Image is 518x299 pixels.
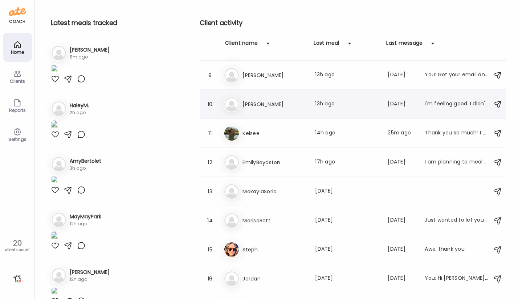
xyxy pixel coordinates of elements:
div: 13h ago [315,71,379,80]
img: bg-avatar-default.svg [52,213,66,227]
div: 12h ago [70,221,101,227]
img: bg-avatar-default.svg [52,268,66,283]
div: Reports [4,108,30,113]
div: 8m ago [70,54,110,60]
h3: Steph [242,245,306,254]
h2: Client activity [200,17,506,28]
div: [DATE] [388,274,416,283]
img: avatars%2Fao27S4JzfGeT91DxyLlQHNwuQjE3 [224,126,239,141]
div: 12h ago [70,276,110,283]
img: bg-avatar-default.svg [52,157,66,171]
div: Home [4,50,30,54]
div: Just wanted to let you know the recipes so far for this week have been 10/10! [425,216,489,225]
div: 25m ago [388,129,416,138]
div: 3h ago [70,165,101,171]
div: [DATE] [388,158,416,167]
div: Awe, thank you [425,245,489,254]
div: 12. [206,158,215,167]
h3: Kelsee [242,129,306,138]
h3: HaleyM. [70,102,89,109]
h3: [PERSON_NAME] [242,100,306,109]
div: You: Got your email and I am happy to hear that it is going so well. Let's keep up the good work ... [425,71,489,80]
div: 16. [206,274,215,283]
div: [DATE] [315,187,379,196]
h3: [PERSON_NAME] [70,46,110,54]
div: Client name [225,39,258,51]
h3: AmyBertolet [70,157,101,165]
div: 2h ago [70,109,89,116]
h3: [PERSON_NAME] [70,268,110,276]
div: [DATE] [315,216,379,225]
h3: Jordan [242,274,306,283]
h2: Latest meals tracked [51,17,173,28]
h3: EmilyBoydston [242,158,306,167]
div: 10. [206,100,215,109]
img: bg-avatar-default.svg [224,271,239,286]
img: bg-avatar-default.svg [52,101,66,116]
div: 9. [206,71,215,80]
div: coach [9,19,25,25]
div: 20 [3,239,32,247]
div: 17h ago [315,158,379,167]
div: Last meal [314,39,339,51]
img: images%2FNyLf4wViYihQqkpcQ3efeS4lZeI2%2Fl2P5jMljMDvwQLUp8PbW%2FN3WfiTywCnBiQQiGapt7_1080 [51,231,58,241]
img: images%2Fz17eglOKHsRvr9y7Uz8EgGtDCwB3%2F6cI31nI5vXeZsrgQjw60%2Fj7jfTX4nzCCtGR8g9LFq_1080 [51,65,58,74]
div: Last message [386,39,423,51]
div: [DATE] [388,71,416,80]
img: bg-avatar-default.svg [224,68,239,82]
div: 11. [206,129,215,138]
img: bg-avatar-default.svg [224,213,239,228]
div: Settings [4,137,30,142]
div: 14h ago [315,129,379,138]
img: ate [9,6,26,17]
img: bg-avatar-default.svg [52,46,66,60]
div: [DATE] [388,216,416,225]
div: Thank you so much! I appreciate the encouragement! :) I can tell I’m slacking on my soda intake. ... [425,129,489,138]
div: 14. [206,216,215,225]
h3: MarisaBott [242,216,306,225]
div: clients count [3,247,32,252]
img: images%2FKCuWq4wOuzL0LtVGeI3JZrgzfIt1%2FIrQdjA2gtpQpvupKmSy4%2FUHBNuAJdhfhNRLrFl1gk_1080 [51,176,58,186]
div: [DATE] [315,274,379,283]
div: I am planning to meal prep some smoothies tonight. Over this horrible week and ready to get back ... [425,158,489,167]
h3: MayMayPark [70,213,101,221]
div: [DATE] [388,245,416,254]
div: [DATE] [388,100,416,109]
div: 13. [206,187,215,196]
img: bg-avatar-default.svg [224,155,239,170]
img: images%2FnqEos4dlPfU1WAEMgzCZDTUbVOs2%2Fq7PuhjAIzIPokj0m2OYR%2FbgbG1X8CvJcWZSde3BSI_1080 [51,120,58,130]
img: avatars%2FwFftV3A54uPCICQkRJ4sEQqFNTj1 [224,242,239,257]
h3: MakaylaSoria [242,187,306,196]
h3: [PERSON_NAME] [242,71,306,80]
img: bg-avatar-default.svg [224,97,239,112]
div: Clients [4,79,30,84]
img: images%2FyTknXZGv9KTAx1NC0SnWujXAvWt1%2FLSPx0TOn5hVI1Gps1PGp%2FkREkdeDZnEuUjGyBLhEx_1080 [51,287,58,297]
div: [DATE] [315,245,379,254]
div: 15. [206,245,215,254]
img: bg-avatar-default.svg [224,184,239,199]
div: You: Hi [PERSON_NAME]! Happy LDW! Dont forget to log your food :) [425,274,489,283]
div: I'm feeling good. I didn't log anything [DATE] but I was doing so much that it was just mainly sn... [425,100,489,109]
div: 13h ago [315,100,379,109]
